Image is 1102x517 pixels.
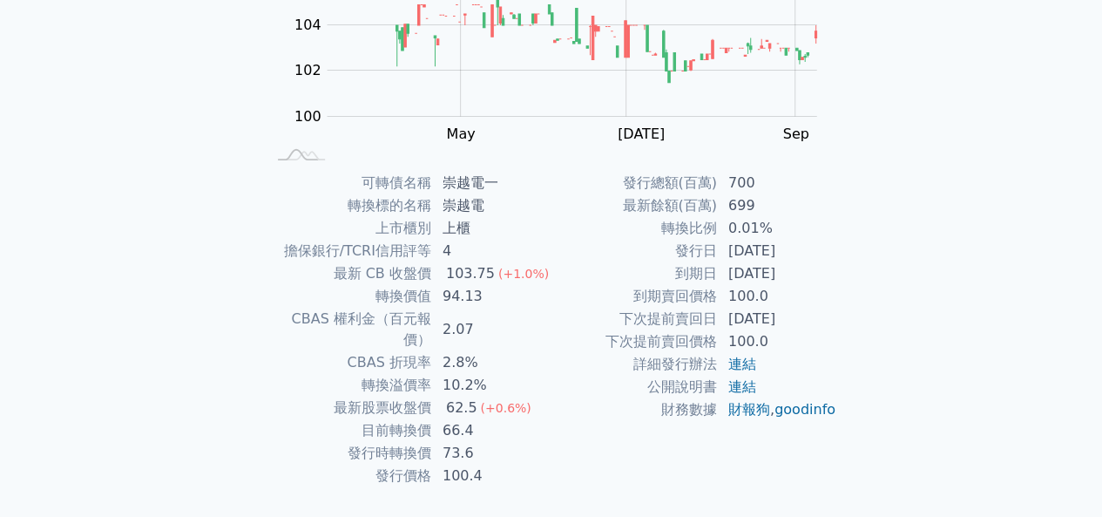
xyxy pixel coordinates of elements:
td: 到期日 [551,262,718,285]
span: (+1.0%) [498,267,549,281]
tspan: Sep [782,126,808,142]
td: 下次提前賣回價格 [551,330,718,353]
tspan: 102 [294,62,321,78]
td: 轉換比例 [551,217,718,240]
td: 發行價格 [266,465,432,487]
td: 轉換標的名稱 [266,194,432,217]
td: 崇越電一 [432,172,551,194]
td: 公開說明書 [551,376,718,398]
td: 10.2% [432,374,551,397]
td: 2.8% [432,351,551,374]
td: 最新股票收盤價 [266,397,432,419]
td: 發行總額(百萬) [551,172,718,194]
td: 700 [718,172,837,194]
td: CBAS 折現率 [266,351,432,374]
td: 上櫃 [432,217,551,240]
td: 100.4 [432,465,551,487]
a: goodinfo [774,401,835,418]
td: 0.01% [718,217,837,240]
tspan: 104 [294,17,321,33]
div: 62.5 [443,398,481,418]
td: 2.07 [432,308,551,351]
td: 最新餘額(百萬) [551,194,718,217]
td: 詳細發行辦法 [551,353,718,376]
td: 73.6 [432,442,551,465]
a: 連結 [728,378,756,395]
span: (+0.6%) [480,401,531,415]
td: [DATE] [718,308,837,330]
td: [DATE] [718,262,837,285]
div: 103.75 [443,263,498,284]
td: 699 [718,194,837,217]
td: 發行時轉換價 [266,442,432,465]
tspan: 100 [294,108,321,125]
td: 100.0 [718,285,837,308]
td: 上市櫃別 [266,217,432,240]
td: CBAS 權利金（百元報價） [266,308,432,351]
a: 連結 [728,356,756,372]
td: 94.13 [432,285,551,308]
td: 4 [432,240,551,262]
td: 可轉債名稱 [266,172,432,194]
td: , [718,398,837,421]
td: 崇越電 [432,194,551,217]
td: [DATE] [718,240,837,262]
td: 到期賣回價格 [551,285,718,308]
td: 轉換價值 [266,285,432,308]
a: 財報狗 [728,401,770,418]
td: 目前轉換價 [266,419,432,442]
td: 發行日 [551,240,718,262]
td: 66.4 [432,419,551,442]
td: 下次提前賣回日 [551,308,718,330]
tspan: [DATE] [618,126,665,142]
td: 100.0 [718,330,837,353]
td: 最新 CB 收盤價 [266,262,432,285]
td: 擔保銀行/TCRI信用評等 [266,240,432,262]
td: 轉換溢價率 [266,374,432,397]
td: 財務數據 [551,398,718,421]
tspan: May [446,126,475,142]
